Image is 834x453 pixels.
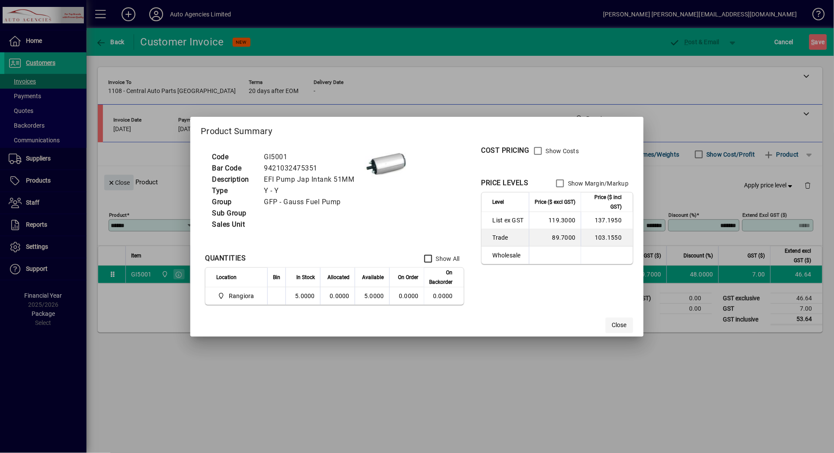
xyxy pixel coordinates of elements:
[208,163,260,174] td: Bar Code
[481,178,529,188] div: PRICE LEVELS
[208,174,260,185] td: Description
[365,142,408,186] img: contain
[260,196,365,208] td: GFP - Gauss Fuel Pump
[493,216,524,225] span: List ex GST
[362,273,384,282] span: Available
[566,179,629,188] label: Show Margin/Markup
[399,292,419,299] span: 0.0000
[216,291,258,301] span: Rangiora
[260,151,365,163] td: GI5001
[612,321,627,330] span: Close
[273,273,280,282] span: Bin
[424,287,464,305] td: 0.0000
[355,287,389,305] td: 5.0000
[493,251,524,260] span: Wholesale
[190,117,643,142] h2: Product Summary
[581,229,633,247] td: 103.1550
[430,268,453,287] span: On Backorder
[587,193,622,212] span: Price ($ incl GST)
[260,174,365,185] td: EFI Pump Jap Intank 51MM
[296,273,315,282] span: In Stock
[260,185,365,196] td: Y - Y
[208,151,260,163] td: Code
[229,292,254,300] span: Rangiora
[398,273,419,282] span: On Order
[529,212,581,229] td: 119.3000
[208,185,260,196] td: Type
[606,318,633,333] button: Close
[535,197,576,207] span: Price ($ excl GST)
[285,287,320,305] td: 5.0000
[493,197,504,207] span: Level
[320,287,355,305] td: 0.0000
[205,253,246,263] div: QUANTITIES
[327,273,350,282] span: Allocated
[493,233,524,242] span: Trade
[529,229,581,247] td: 89.7000
[208,208,260,219] td: Sub Group
[208,219,260,230] td: Sales Unit
[544,147,579,155] label: Show Costs
[260,163,365,174] td: 9421032475351
[216,273,237,282] span: Location
[208,196,260,208] td: Group
[481,145,529,156] div: COST PRICING
[434,254,460,263] label: Show All
[581,212,633,229] td: 137.1950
